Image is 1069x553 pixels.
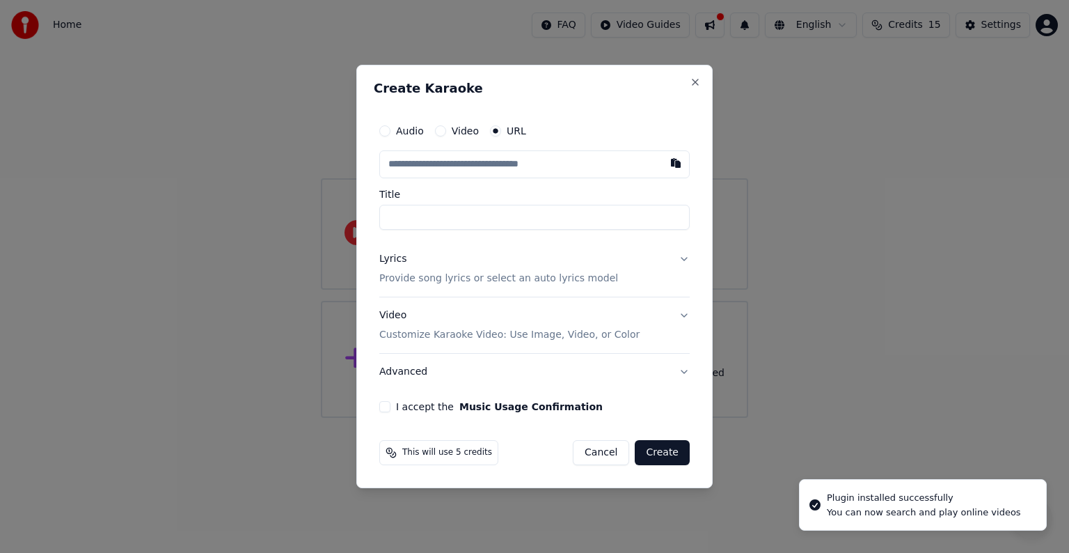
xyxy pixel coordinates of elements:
label: URL [507,126,526,136]
button: I accept the [459,402,603,412]
label: Video [452,126,479,136]
button: LyricsProvide song lyrics or select an auto lyrics model [379,241,690,297]
button: VideoCustomize Karaoke Video: Use Image, Video, or Color [379,297,690,353]
button: Create [635,440,690,465]
h2: Create Karaoke [374,82,695,95]
button: Cancel [573,440,629,465]
label: Title [379,189,690,199]
span: This will use 5 credits [402,447,492,458]
div: Lyrics [379,252,406,266]
label: Audio [396,126,424,136]
button: Advanced [379,354,690,390]
label: I accept the [396,402,603,412]
p: Provide song lyrics or select an auto lyrics model [379,272,618,286]
p: Customize Karaoke Video: Use Image, Video, or Color [379,328,640,342]
div: Video [379,309,640,342]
